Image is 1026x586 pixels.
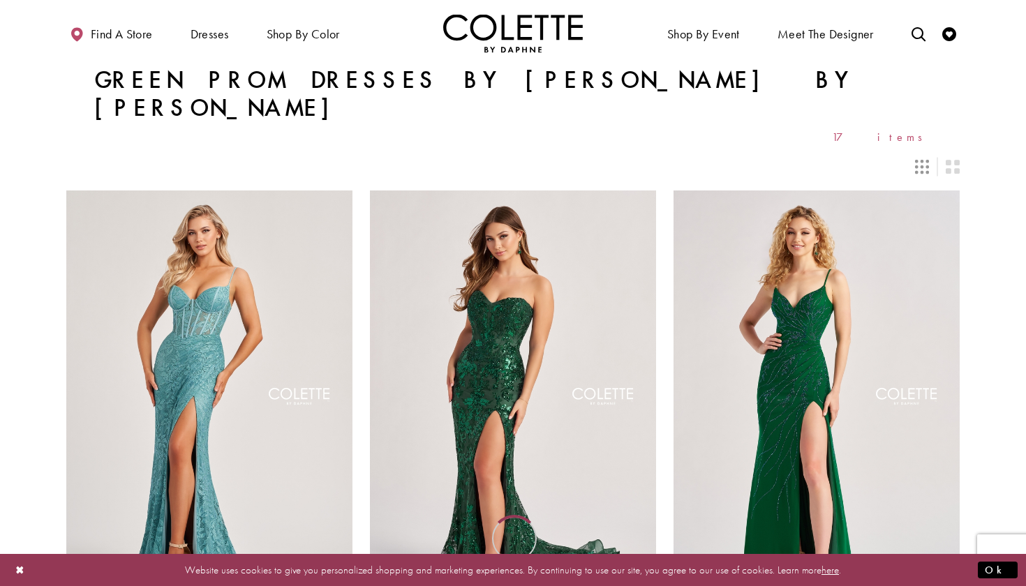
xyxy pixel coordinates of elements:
[978,561,1018,578] button: Submit Dialog
[664,14,743,52] span: Shop By Event
[774,14,877,52] a: Meet the designer
[58,151,968,182] div: Layout Controls
[915,160,929,174] span: Switch layout to 3 columns
[443,14,583,52] img: Colette by Daphne
[8,557,32,582] button: Close Dialog
[263,14,343,52] span: Shop by color
[908,14,929,52] a: Toggle search
[778,27,874,41] span: Meet the designer
[94,66,932,122] h1: Green Prom Dresses by [PERSON_NAME] by [PERSON_NAME]
[939,14,960,52] a: Check Wishlist
[91,27,153,41] span: Find a store
[191,27,229,41] span: Dresses
[821,562,839,576] a: here
[946,160,960,174] span: Switch layout to 2 columns
[443,14,583,52] a: Visit Home Page
[187,14,232,52] span: Dresses
[667,27,740,41] span: Shop By Event
[101,560,925,579] p: Website uses cookies to give you personalized shopping and marketing experiences. By continuing t...
[66,14,156,52] a: Find a store
[832,131,932,143] span: 17 items
[267,27,340,41] span: Shop by color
